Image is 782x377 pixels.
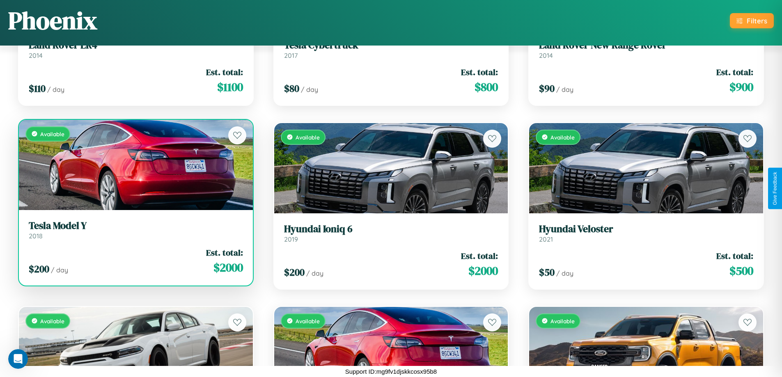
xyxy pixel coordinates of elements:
[29,39,243,59] a: Land Rover LR42014
[284,223,498,235] h3: Hyundai Ioniq 6
[772,172,778,205] div: Give Feedback
[461,66,498,78] span: Est. total:
[284,82,299,95] span: $ 80
[206,66,243,78] span: Est. total:
[556,269,573,277] span: / day
[47,85,64,94] span: / day
[539,265,555,279] span: $ 50
[729,263,753,279] span: $ 500
[284,39,498,59] a: Tesla Cybertruck2017
[747,16,767,25] div: Filters
[284,235,298,243] span: 2019
[539,39,753,51] h3: Land Rover New Range Rover
[284,51,298,59] span: 2017
[29,82,46,95] span: $ 110
[539,223,753,243] a: Hyundai Veloster2021
[716,66,753,78] span: Est. total:
[306,269,323,277] span: / day
[539,82,555,95] span: $ 90
[729,79,753,95] span: $ 900
[539,39,753,59] a: Land Rover New Range Rover2014
[296,134,320,141] span: Available
[8,4,97,37] h1: Phoenix
[556,85,573,94] span: / day
[284,265,305,279] span: $ 200
[29,39,243,51] h3: Land Rover LR4
[345,366,437,377] p: Support ID: mg9fv1djskkcosx95b8
[51,266,68,274] span: / day
[213,259,243,276] span: $ 2000
[40,130,64,137] span: Available
[550,318,575,324] span: Available
[29,232,43,240] span: 2018
[284,39,498,51] h3: Tesla Cybertruck
[29,51,43,59] span: 2014
[301,85,318,94] span: / day
[539,235,553,243] span: 2021
[475,79,498,95] span: $ 800
[40,318,64,324] span: Available
[29,262,49,276] span: $ 200
[8,349,28,369] iframe: Intercom live chat
[730,13,774,28] button: Filters
[461,250,498,262] span: Est. total:
[29,220,243,232] h3: Tesla Model Y
[716,250,753,262] span: Est. total:
[284,223,498,243] a: Hyundai Ioniq 62019
[296,318,320,324] span: Available
[217,79,243,95] span: $ 1100
[206,247,243,258] span: Est. total:
[550,134,575,141] span: Available
[539,223,753,235] h3: Hyundai Veloster
[468,263,498,279] span: $ 2000
[29,220,243,240] a: Tesla Model Y2018
[539,51,553,59] span: 2014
